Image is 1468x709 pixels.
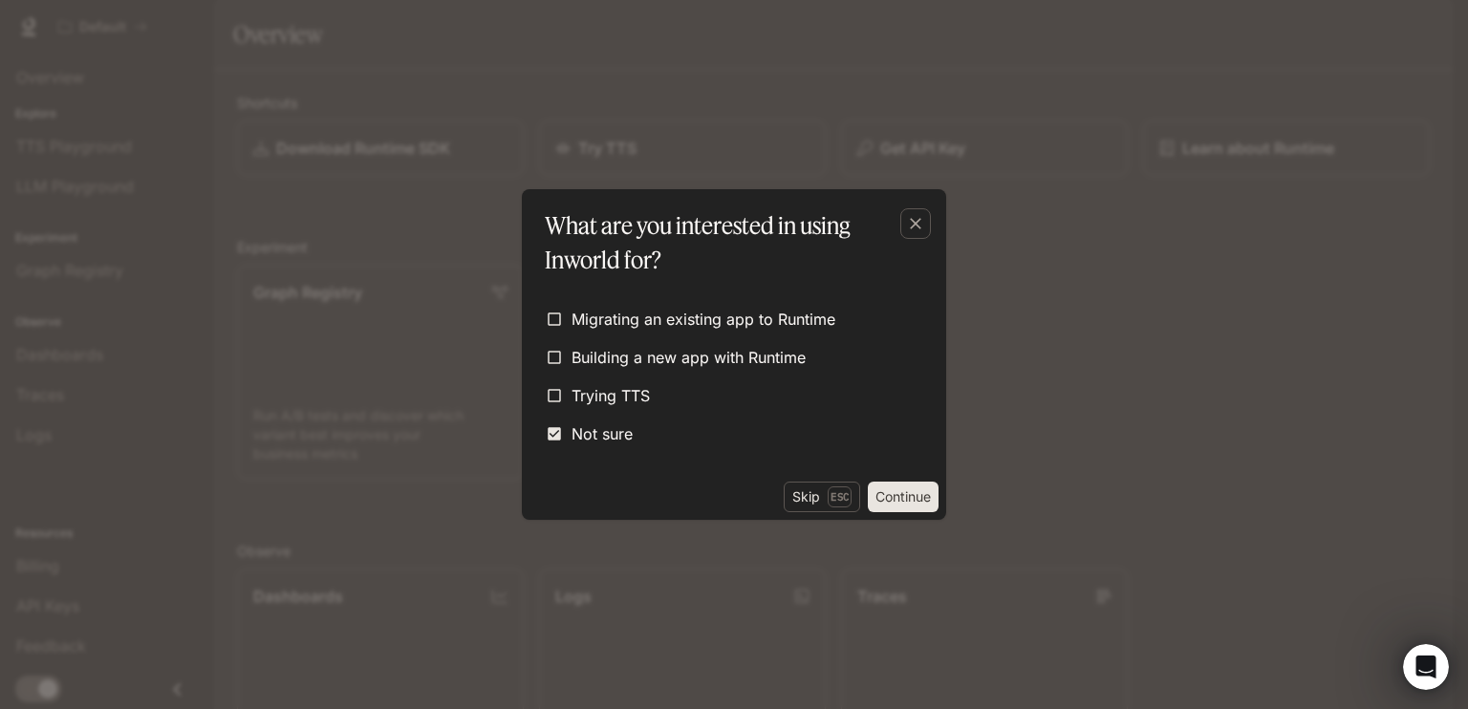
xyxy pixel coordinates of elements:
span: Not sure [572,422,633,445]
span: Migrating an existing app to Runtime [572,308,835,331]
iframe: Intercom live chat [1403,644,1449,690]
button: Continue [868,482,939,512]
p: What are you interested in using Inworld for? [545,208,916,277]
p: Esc [828,486,852,507]
span: Building a new app with Runtime [572,346,806,369]
button: SkipEsc [784,482,860,512]
span: Trying TTS [572,384,650,407]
